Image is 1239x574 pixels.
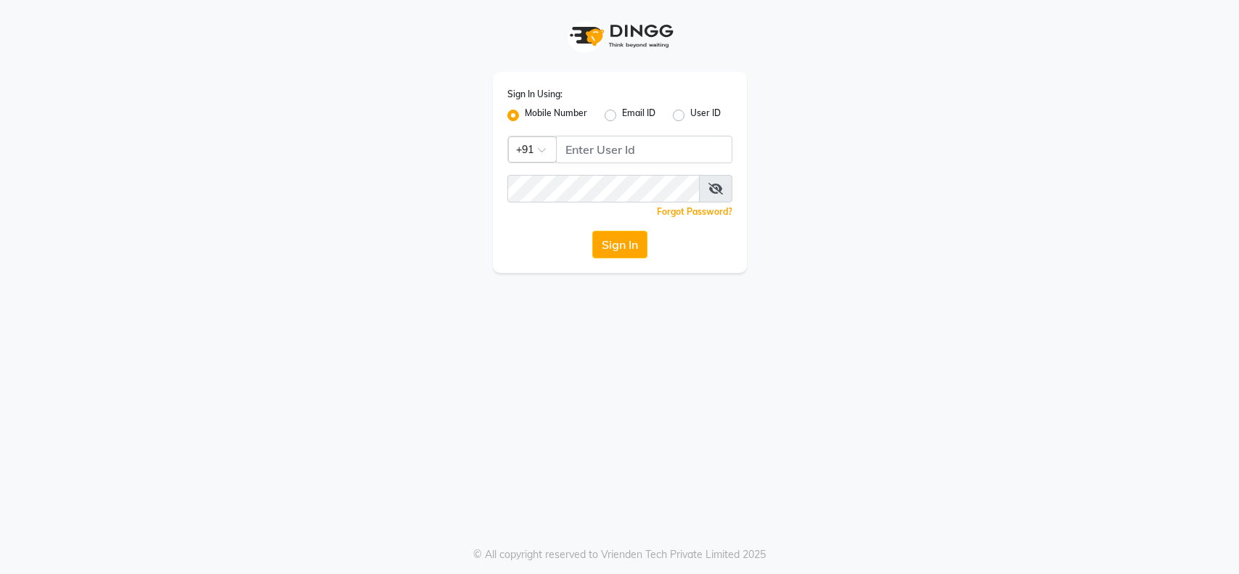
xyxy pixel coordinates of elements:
[556,136,732,163] input: Username
[690,107,721,124] label: User ID
[592,231,647,258] button: Sign In
[562,15,678,57] img: logo1.svg
[507,175,700,202] input: Username
[525,107,587,124] label: Mobile Number
[507,88,563,101] label: Sign In Using:
[622,107,655,124] label: Email ID
[657,206,732,217] a: Forgot Password?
